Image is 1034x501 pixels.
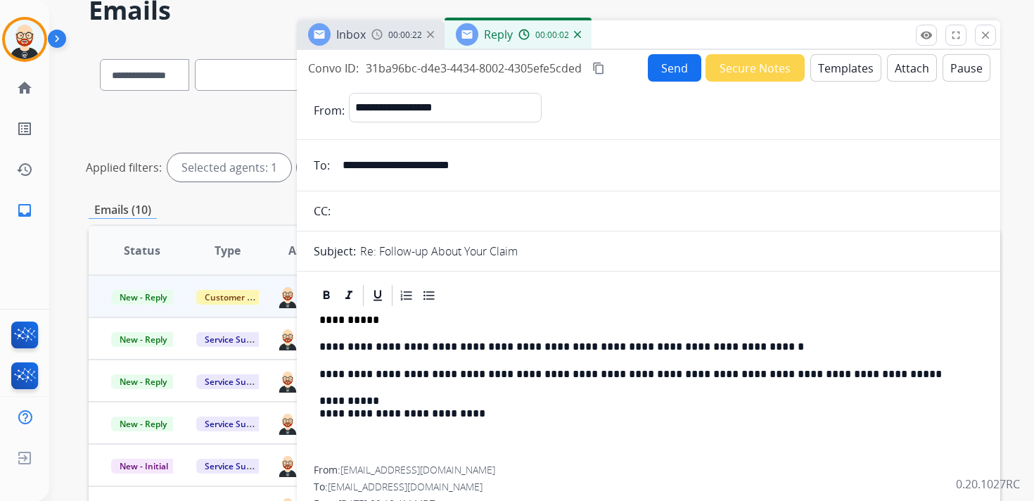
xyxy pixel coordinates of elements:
[196,459,276,474] span: Service Support
[276,326,299,350] img: agent-avatar
[943,54,990,82] button: Pause
[336,27,366,42] span: Inbox
[484,27,513,42] span: Reply
[706,54,805,82] button: Secure Notes
[316,285,337,306] div: Bold
[276,284,299,308] img: agent-avatar
[810,54,881,82] button: Templates
[314,243,356,260] p: Subject:
[276,411,299,435] img: agent-avatar
[648,54,701,82] button: Send
[360,243,518,260] p: Re: Follow-up About Your Claim
[288,242,338,259] span: Assignee
[111,332,175,347] span: New - Reply
[367,285,388,306] div: Underline
[396,285,417,306] div: Ordered List
[950,29,962,42] mat-icon: fullscreen
[89,201,157,219] p: Emails (10)
[366,61,582,76] span: 31ba96bc-d4e3-4434-8002-4305efe5cded
[338,285,359,306] div: Italic
[979,29,992,42] mat-icon: close
[16,202,33,219] mat-icon: inbox
[314,102,345,119] p: From:
[314,157,330,174] p: To:
[419,285,440,306] div: Bullet List
[196,374,276,389] span: Service Support
[5,20,44,59] img: avatar
[111,374,175,389] span: New - Reply
[388,30,422,41] span: 00:00:22
[887,54,937,82] button: Attach
[167,153,291,182] div: Selected agents: 1
[111,290,175,305] span: New - Reply
[111,459,177,474] span: New - Initial
[956,476,1020,493] p: 0.20.1027RC
[86,159,162,176] p: Applied filters:
[124,242,160,259] span: Status
[314,463,983,477] div: From:
[314,480,983,494] div: To:
[16,120,33,137] mat-icon: list_alt
[340,463,495,476] span: [EMAIL_ADDRESS][DOMAIN_NAME]
[196,332,276,347] span: Service Support
[328,480,483,493] span: [EMAIL_ADDRESS][DOMAIN_NAME]
[308,60,359,77] p: Convo ID:
[196,417,276,431] span: Service Support
[314,203,331,220] p: CC:
[196,290,288,305] span: Customer Support
[111,417,175,431] span: New - Reply
[16,80,33,96] mat-icon: home
[920,29,933,42] mat-icon: remove_red_eye
[16,161,33,178] mat-icon: history
[276,369,299,393] img: agent-avatar
[535,30,569,41] span: 00:00:02
[592,62,605,75] mat-icon: content_copy
[276,453,299,477] img: agent-avatar
[215,242,241,259] span: Type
